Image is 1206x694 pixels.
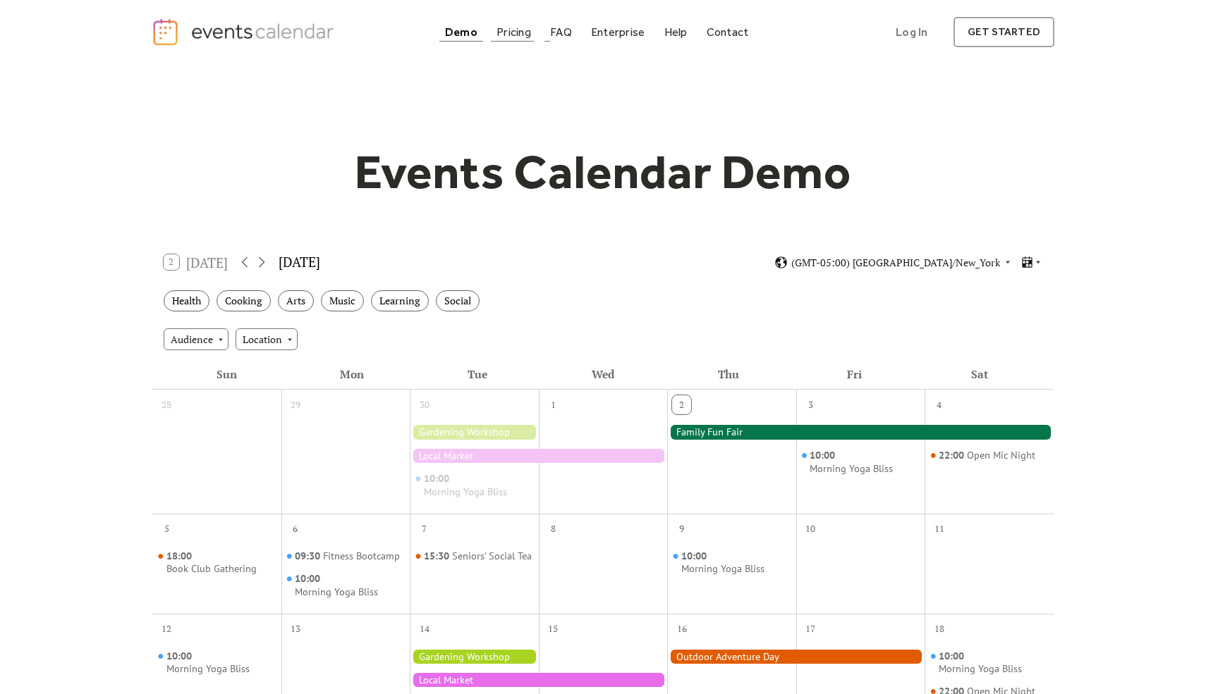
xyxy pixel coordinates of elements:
a: get started [954,17,1054,47]
a: home [152,18,338,47]
div: Pricing [497,28,531,36]
div: Help [664,28,688,36]
h1: Events Calendar Demo [332,143,874,201]
a: Enterprise [585,23,650,42]
div: FAQ [550,28,572,36]
div: Enterprise [591,28,645,36]
a: Contact [701,23,755,42]
a: Help [659,23,693,42]
div: Demo [445,28,477,36]
div: Contact [707,28,749,36]
a: Log In [882,17,942,47]
a: Pricing [491,23,537,42]
a: Demo [439,23,483,42]
a: FAQ [544,23,578,42]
